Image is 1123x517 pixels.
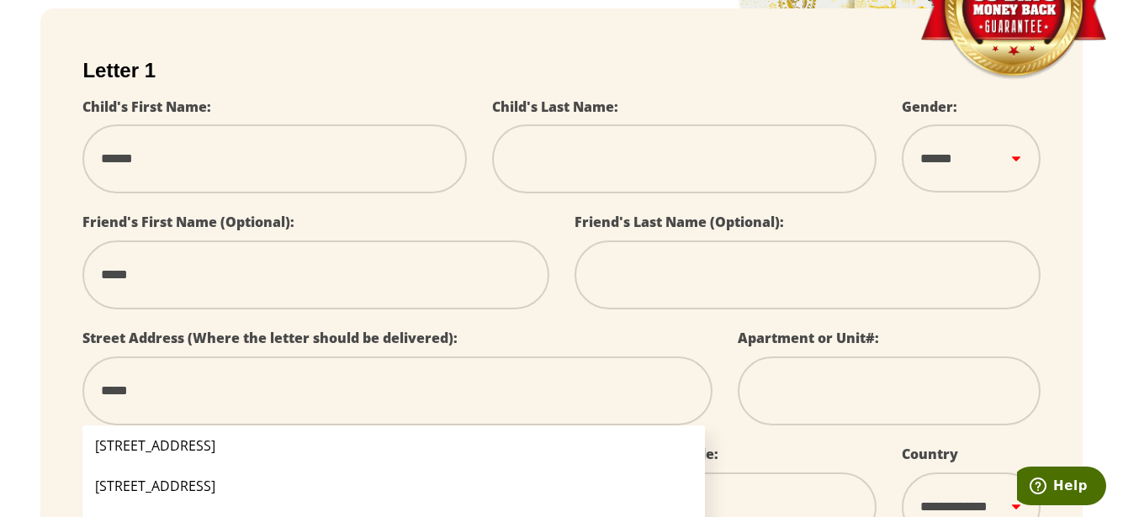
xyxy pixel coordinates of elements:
[82,425,705,466] li: [STREET_ADDRESS]
[82,59,1040,82] h2: Letter 1
[82,213,294,231] label: Friend's First Name (Optional):
[575,213,784,231] label: Friend's Last Name (Optional):
[492,98,618,116] label: Child's Last Name:
[902,445,958,463] label: Country
[82,466,705,506] li: [STREET_ADDRESS]
[82,329,458,347] label: Street Address (Where the letter should be delivered):
[1017,467,1106,509] iframe: Opens a widget where you can find more information
[738,329,879,347] label: Apartment or Unit#:
[82,98,211,116] label: Child's First Name:
[902,98,957,116] label: Gender:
